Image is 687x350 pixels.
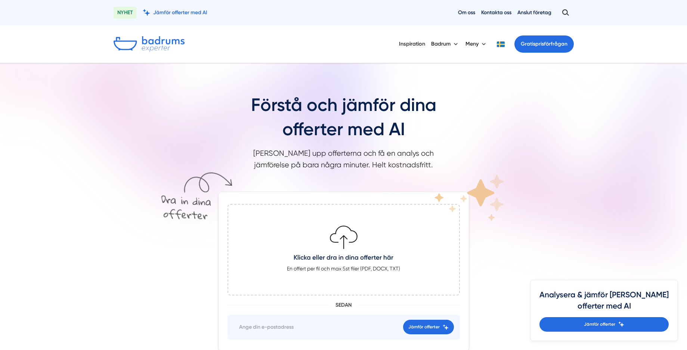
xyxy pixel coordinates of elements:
img: Dra in offerter här. [151,166,233,225]
a: Jämför offerter med AI [143,9,207,16]
button: Jämför offerter [403,320,454,334]
a: Jämför offerter [539,317,669,332]
h4: Analysera & jämför [PERSON_NAME] offerter med AI [539,289,669,317]
a: Kontakta oss [481,9,511,16]
a: Inspiration [399,34,425,53]
h1: Förstå och jämför dina offerter med AI [155,93,533,148]
button: Badrum [431,34,459,54]
a: Anslut företag [517,9,551,16]
a: Om oss [458,9,475,16]
p: [PERSON_NAME] upp offerterna och få en analys och jämförelse på bara några minuter. Helt kostnads... [248,148,439,175]
input: Ange din e-postadress [233,319,399,335]
span: Jämför offerter [408,323,440,331]
img: Badrumsexperter.se logotyp [114,36,185,52]
span: Jämför offerter med AI [153,9,207,16]
button: Meny [465,34,488,54]
span: Gratis [521,41,535,47]
span: sedan [335,301,352,309]
span: Jämför offerter [584,321,615,328]
a: Gratisprisförfrågan [514,35,574,53]
span: NYHET [114,7,137,19]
